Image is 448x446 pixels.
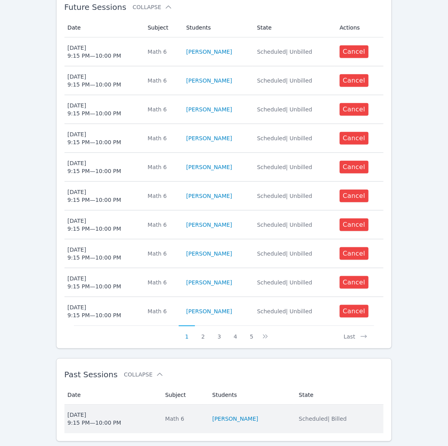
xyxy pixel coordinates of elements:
th: Students [208,386,294,405]
button: Collapse [124,371,163,378]
th: State [294,386,384,405]
tr: [DATE]9:15 PM—10:00 PMMath 6[PERSON_NAME]Scheduled| UnbilledCancel [64,239,384,268]
th: Date [64,386,161,405]
span: Scheduled | Unbilled [257,164,312,170]
a: [PERSON_NAME] [186,48,232,56]
span: Scheduled | Billed [299,416,347,422]
div: [DATE] 9:15 PM — 10:00 PM [68,411,121,427]
tr: [DATE]9:15 PM—10:00 PMMath 6[PERSON_NAME]Scheduled| UnbilledCancel [64,124,384,153]
div: [DATE] 9:15 PM — 10:00 PM [68,217,121,233]
a: [PERSON_NAME] [186,105,232,113]
div: [DATE] 9:15 PM — 10:00 PM [68,159,121,175]
div: Math 6 [147,192,176,200]
a: [PERSON_NAME] [186,163,232,171]
div: Math 6 [147,163,176,171]
span: Future Sessions [64,2,127,12]
div: [DATE] 9:15 PM — 10:00 PM [68,130,121,146]
div: Math 6 [147,279,176,286]
tr: [DATE]9:15 PM—10:00 PMMath 6[PERSON_NAME]Scheduled| UnbilledCancel [64,95,384,124]
button: Collapse [132,3,172,11]
button: 2 [195,326,211,341]
button: 3 [211,326,227,341]
a: [PERSON_NAME] [186,134,232,142]
button: Cancel [340,247,369,260]
a: [PERSON_NAME] [186,250,232,258]
a: [PERSON_NAME] [186,307,232,315]
a: [PERSON_NAME] [186,192,232,200]
button: Last [337,326,374,341]
span: Scheduled | Unbilled [257,308,312,314]
tr: [DATE]9:15 PM—10:00 PMMath 6[PERSON_NAME]Scheduled| UnbilledCancel [64,211,384,239]
a: [PERSON_NAME] [186,77,232,85]
span: Scheduled | Unbilled [257,135,312,141]
a: [PERSON_NAME] [212,415,258,423]
tr: [DATE]9:15 PM—10:00 PMMath 6[PERSON_NAME]Scheduled| Billed [64,405,384,433]
span: Scheduled | Unbilled [257,250,312,257]
tr: [DATE]9:15 PM—10:00 PMMath 6[PERSON_NAME]Scheduled| UnbilledCancel [64,153,384,182]
div: Math 6 [147,105,176,113]
tr: [DATE]9:15 PM—10:00 PMMath 6[PERSON_NAME]Scheduled| UnbilledCancel [64,38,384,66]
div: [DATE] 9:15 PM — 10:00 PM [68,303,121,319]
div: Math 6 [147,221,176,229]
button: Cancel [340,276,369,289]
div: [DATE] 9:15 PM — 10:00 PM [68,44,121,60]
th: Date [64,18,143,38]
span: Scheduled | Unbilled [257,77,312,84]
div: [DATE] 9:15 PM — 10:00 PM [68,102,121,117]
a: [PERSON_NAME] [186,279,232,286]
button: 1 [179,326,195,341]
div: [DATE] 9:15 PM — 10:00 PM [68,188,121,204]
button: 5 [244,326,260,341]
tr: [DATE]9:15 PM—10:00 PMMath 6[PERSON_NAME]Scheduled| UnbilledCancel [64,182,384,211]
th: Actions [335,18,384,38]
button: Cancel [340,161,369,173]
th: Subject [161,386,208,405]
div: Math 6 [147,77,176,85]
span: Scheduled | Unbilled [257,279,312,286]
th: Subject [143,18,181,38]
div: Math 6 [147,307,176,315]
div: Math 6 [147,250,176,258]
div: Math 6 [165,415,203,423]
div: [DATE] 9:15 PM — 10:00 PM [68,275,121,290]
button: Cancel [340,45,369,58]
span: Scheduled | Unbilled [257,106,312,113]
span: Scheduled | Unbilled [257,193,312,199]
span: Past Sessions [64,370,118,379]
th: State [252,18,335,38]
button: Cancel [340,103,369,116]
th: Students [181,18,252,38]
button: 4 [227,326,244,341]
tr: [DATE]9:15 PM—10:00 PMMath 6[PERSON_NAME]Scheduled| UnbilledCancel [64,268,384,297]
button: Cancel [340,190,369,202]
span: Scheduled | Unbilled [257,222,312,228]
button: Cancel [340,305,369,318]
div: [DATE] 9:15 PM — 10:00 PM [68,73,121,88]
div: Math 6 [147,134,176,142]
div: [DATE] 9:15 PM — 10:00 PM [68,246,121,262]
button: Cancel [340,218,369,231]
button: Cancel [340,74,369,87]
span: Scheduled | Unbilled [257,49,312,55]
tr: [DATE]9:15 PM—10:00 PMMath 6[PERSON_NAME]Scheduled| UnbilledCancel [64,66,384,95]
tr: [DATE]9:15 PM—10:00 PMMath 6[PERSON_NAME]Scheduled| UnbilledCancel [64,297,384,326]
a: [PERSON_NAME] [186,221,232,229]
div: Math 6 [147,48,176,56]
button: Cancel [340,132,369,145]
